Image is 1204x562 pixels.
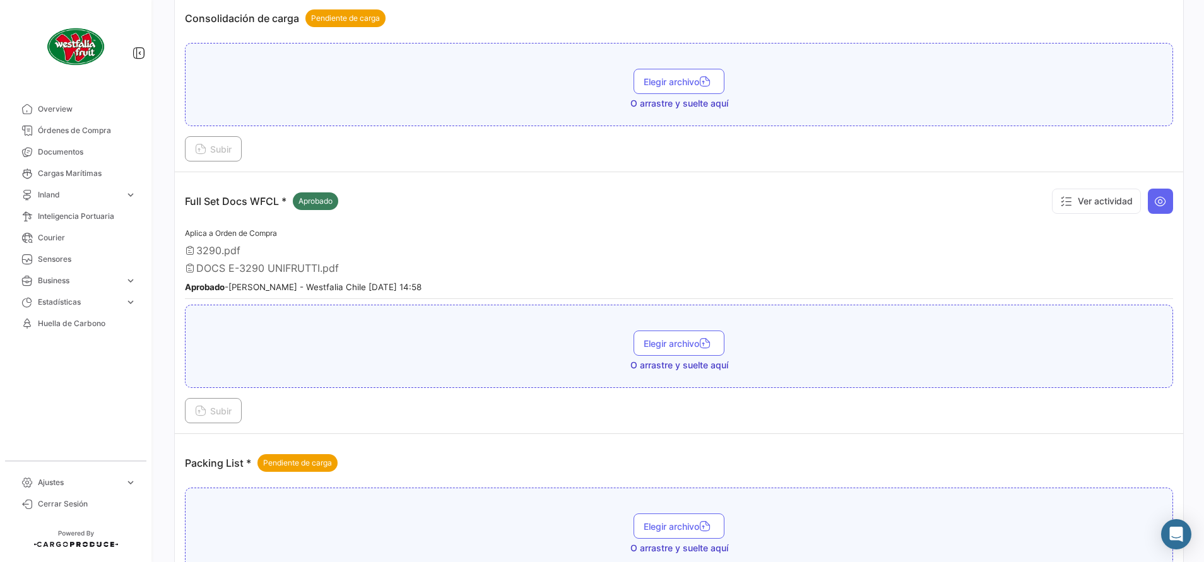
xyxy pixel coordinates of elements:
[298,196,333,207] span: Aprobado
[38,103,136,115] span: Overview
[10,227,141,249] a: Courier
[195,144,232,155] span: Subir
[630,359,728,372] span: O arrastre y suelte aquí
[10,249,141,270] a: Sensores
[38,146,136,158] span: Documentos
[10,313,141,334] a: Huella de Carbono
[10,206,141,227] a: Inteligencia Portuaria
[185,228,277,238] span: Aplica a Orden de Compra
[185,192,338,210] p: Full Set Docs WFCL *
[644,521,714,532] span: Elegir archivo
[311,13,380,24] span: Pendiente de carga
[38,318,136,329] span: Huella de Carbono
[44,15,107,78] img: client-50.png
[125,477,136,488] span: expand_more
[196,244,240,257] span: 3290.pdf
[125,296,136,308] span: expand_more
[10,98,141,120] a: Overview
[125,189,136,201] span: expand_more
[125,275,136,286] span: expand_more
[185,282,225,292] b: Aprobado
[185,454,338,472] p: Packing List *
[634,331,724,356] button: Elegir archivo
[38,168,136,179] span: Cargas Marítimas
[195,406,232,416] span: Subir
[1052,189,1141,214] button: Ver actividad
[634,69,724,94] button: Elegir archivo
[634,513,724,539] button: Elegir archivo
[38,477,120,488] span: Ajustes
[196,262,339,274] span: DOCS E-3290 UNIFRUTTI.pdf
[38,498,136,510] span: Cerrar Sesión
[1161,519,1191,549] div: Abrir Intercom Messenger
[630,97,728,110] span: O arrastre y suelte aquí
[185,398,242,423] button: Subir
[185,282,422,292] small: - [PERSON_NAME] - Westfalia Chile [DATE] 14:58
[38,189,120,201] span: Inland
[38,254,136,265] span: Sensores
[38,211,136,222] span: Inteligencia Portuaria
[38,125,136,136] span: Órdenes de Compra
[630,542,728,554] span: O arrastre y suelte aquí
[185,9,386,27] p: Consolidación de carga
[38,232,136,243] span: Courier
[263,457,332,469] span: Pendiente de carga
[10,163,141,184] a: Cargas Marítimas
[38,296,120,308] span: Estadísticas
[10,120,141,141] a: Órdenes de Compra
[644,76,714,87] span: Elegir archivo
[644,338,714,349] span: Elegir archivo
[38,275,120,286] span: Business
[185,136,242,161] button: Subir
[10,141,141,163] a: Documentos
